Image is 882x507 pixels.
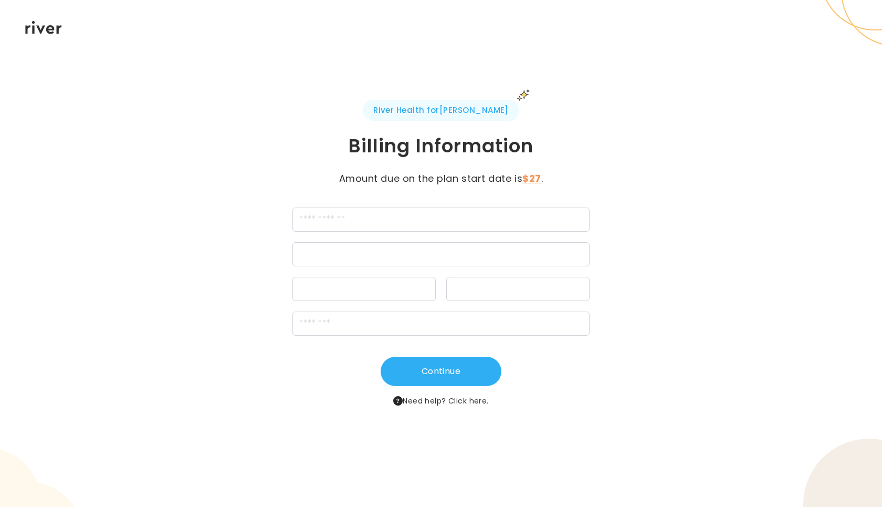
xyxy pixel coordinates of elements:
[292,312,590,336] input: zipCode
[299,285,429,295] iframe: Secure expiration date input frame
[299,250,583,260] iframe: Secure card number input frame
[453,285,583,295] iframe: Secure CVC input frame
[381,357,501,386] button: Continue
[393,395,488,407] span: Need help?
[363,100,519,121] span: River Health for [PERSON_NAME]
[229,133,653,159] h1: Billing Information
[448,395,489,407] button: Click here.
[522,172,541,185] strong: $27
[292,208,590,232] input: cardName
[323,171,559,186] p: Amount due on the plan start date is .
